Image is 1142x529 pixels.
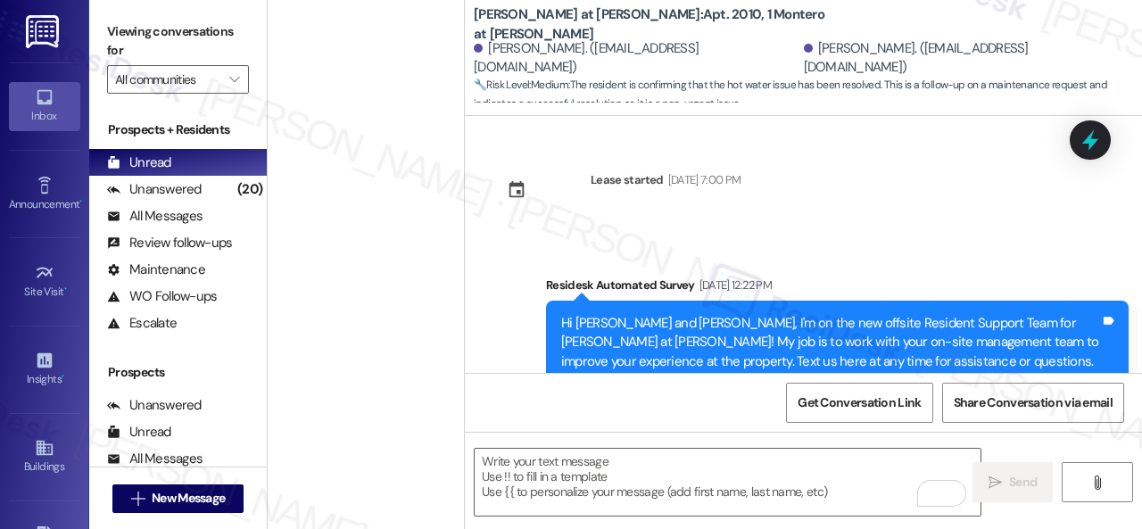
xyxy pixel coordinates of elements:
i:  [989,475,1002,490]
span: • [64,283,67,295]
label: Viewing conversations for [107,18,249,65]
div: Escalate [107,314,177,333]
div: [DATE] 7:00 PM [664,170,741,189]
div: All Messages [107,207,203,226]
a: Buildings [9,433,80,481]
input: All communities [115,65,220,94]
i:  [1090,475,1104,490]
div: Prospects [89,363,267,382]
span: • [62,370,64,383]
div: [PERSON_NAME]. ([EMAIL_ADDRESS][DOMAIN_NAME]) [804,39,1130,78]
div: WO Follow-ups [107,287,217,306]
strong: 🔧 Risk Level: Medium [474,78,568,92]
div: Residesk Automated Survey [546,276,1129,301]
div: [PERSON_NAME]. ([EMAIL_ADDRESS][DOMAIN_NAME]) [474,39,799,78]
span: New Message [152,489,225,508]
span: Send [1009,473,1037,492]
span: Get Conversation Link [798,393,921,412]
div: Unread [107,423,171,442]
div: [DATE] 12:22 PM [695,276,772,294]
button: Send [972,462,1053,502]
b: [PERSON_NAME] at [PERSON_NAME]: Apt. 2010, 1 Montero at [PERSON_NAME] [474,5,831,44]
div: Hi [PERSON_NAME] and [PERSON_NAME], I'm on the new offsite Resident Support Team for [PERSON_NAME... [561,314,1100,409]
a: Site Visit • [9,258,80,306]
div: (20) [233,176,267,203]
img: ResiDesk Logo [26,15,62,48]
a: Insights • [9,345,80,393]
div: All Messages [107,450,203,468]
div: Lease started [591,170,664,189]
div: Unanswered [107,180,202,199]
div: Unanswered [107,396,202,415]
button: Get Conversation Link [786,383,932,423]
span: • [79,195,82,208]
div: Review follow-ups [107,234,232,252]
div: Unread [107,153,171,172]
i:  [229,72,239,87]
a: Inbox [9,82,80,130]
button: New Message [112,484,244,513]
div: Prospects + Residents [89,120,267,139]
span: : The resident is confirming that the hot water issue has been resolved. This is a follow-up on a... [474,76,1142,114]
i:  [131,492,145,506]
textarea: To enrich screen reader interactions, please activate Accessibility in Grammarly extension settings [475,449,981,516]
div: Maintenance [107,260,205,279]
span: Share Conversation via email [954,393,1113,412]
button: Share Conversation via email [942,383,1124,423]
